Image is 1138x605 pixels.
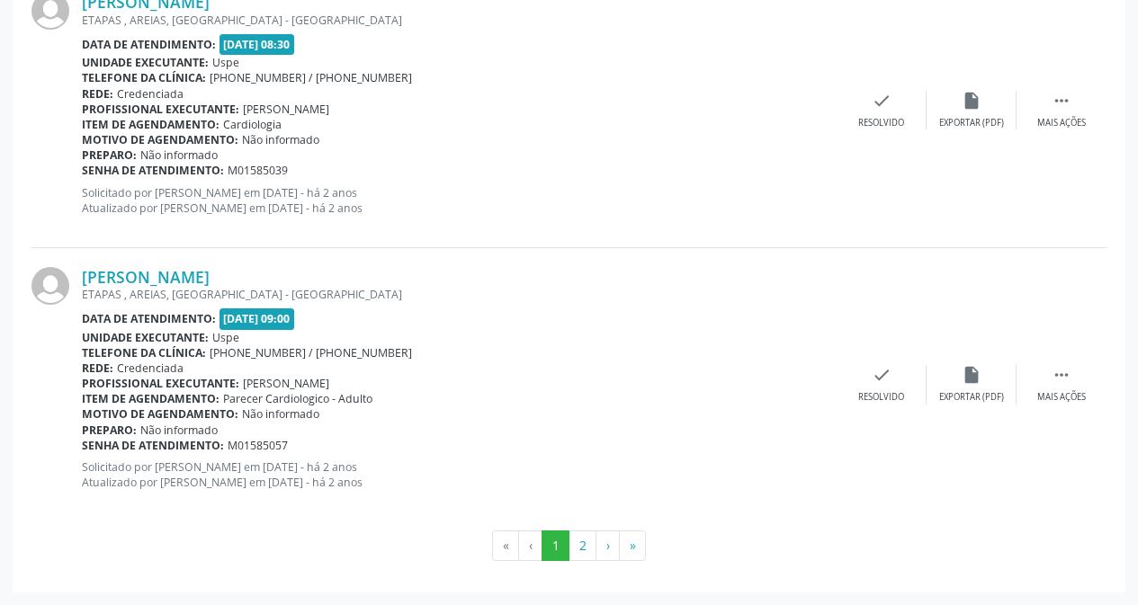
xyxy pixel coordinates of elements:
b: Profissional executante: [82,376,239,391]
b: Preparo: [82,423,137,438]
span: Não informado [140,147,218,163]
b: Item de agendamento: [82,391,220,406]
ul: Pagination [31,530,1107,561]
div: Exportar (PDF) [939,391,1004,404]
b: Profissional executante: [82,102,239,117]
span: [DATE] 08:30 [220,34,295,55]
b: Preparo: [82,147,137,163]
div: ETAPAS , AREIAS, [GEOGRAPHIC_DATA] - [GEOGRAPHIC_DATA] [82,13,837,28]
div: Mais ações [1037,391,1086,404]
span: [PERSON_NAME] [243,102,329,117]
b: Telefone da clínica: [82,345,206,360]
span: Credenciada [117,360,184,376]
span: Uspe [212,330,239,345]
b: Motivo de agendamento: [82,132,238,147]
span: [DATE] 09:00 [220,308,295,329]
b: Item de agendamento: [82,117,220,132]
span: Uspe [212,55,239,70]
div: Resolvido [858,117,904,129]
span: Parecer Cardiologico - Adulto [223,391,372,406]
div: Mais ações [1037,117,1086,129]
span: [PERSON_NAME] [243,376,329,391]
i:  [1052,365,1071,385]
i: check [872,365,892,385]
div: Resolvido [858,391,904,404]
b: Unidade executante: [82,330,209,345]
i: insert_drive_file [962,365,981,385]
b: Senha de atendimento: [82,438,224,453]
button: Go to page 2 [569,530,596,561]
div: ETAPAS , AREIAS, [GEOGRAPHIC_DATA] - [GEOGRAPHIC_DATA] [82,287,837,302]
i: insert_drive_file [962,91,981,111]
span: Cardiologia [223,117,282,132]
b: Data de atendimento: [82,37,216,52]
b: Rede: [82,86,113,102]
button: Go to next page [596,530,620,561]
button: Go to last page [619,530,646,561]
span: M01585057 [228,438,288,453]
span: Não informado [242,406,319,422]
p: Solicitado por [PERSON_NAME] em [DATE] - há 2 anos Atualizado por [PERSON_NAME] em [DATE] - há 2 ... [82,459,837,490]
b: Unidade executante: [82,55,209,70]
img: img [31,267,69,305]
button: Go to page 1 [542,530,569,561]
span: [PHONE_NUMBER] / [PHONE_NUMBER] [210,345,412,360]
i: check [872,91,892,111]
span: Credenciada [117,86,184,102]
b: Telefone da clínica: [82,70,206,85]
b: Data de atendimento: [82,311,216,326]
i:  [1052,91,1071,111]
span: Não informado [140,423,218,438]
span: [PHONE_NUMBER] / [PHONE_NUMBER] [210,70,412,85]
b: Rede: [82,360,113,376]
b: Motivo de agendamento: [82,406,238,422]
div: Exportar (PDF) [939,117,1004,129]
a: [PERSON_NAME] [82,267,210,287]
span: M01585039 [228,163,288,178]
p: Solicitado por [PERSON_NAME] em [DATE] - há 2 anos Atualizado por [PERSON_NAME] em [DATE] - há 2 ... [82,185,837,216]
span: Não informado [242,132,319,147]
b: Senha de atendimento: [82,163,224,178]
